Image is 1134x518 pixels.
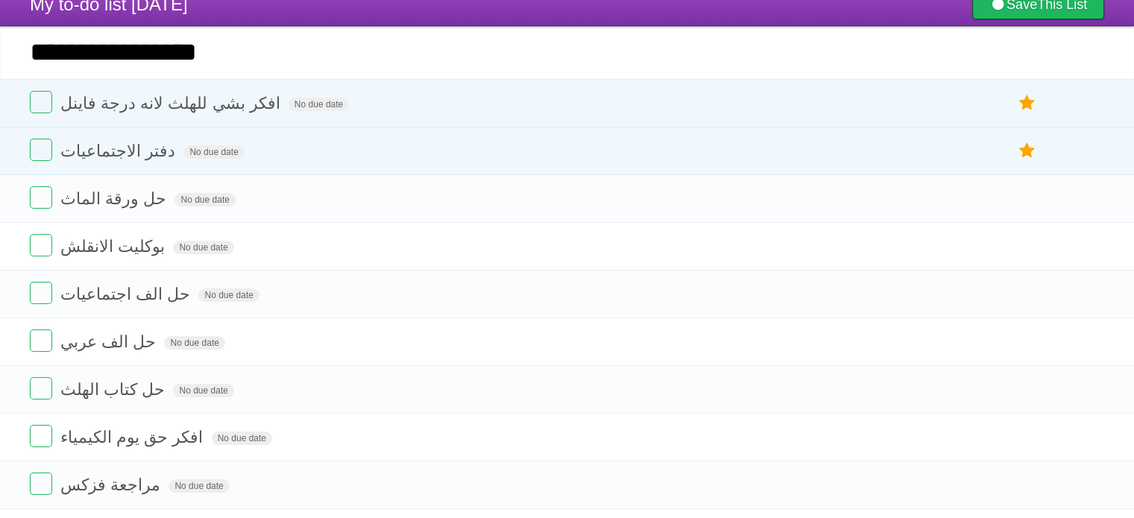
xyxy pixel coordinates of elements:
span: No due date [183,145,244,159]
label: Done [30,139,52,161]
label: Done [30,377,52,399]
label: Done [30,91,52,113]
span: حل الف عربي [60,332,160,351]
label: Done [30,282,52,304]
label: Done [30,329,52,352]
span: حل كتاب الهلث [60,380,168,399]
span: No due date [289,98,349,111]
span: بوكليت الانقلش [60,237,168,256]
span: مراجعة فزكس [60,476,164,494]
span: افكر بشي للهلث لانه درجة فاينل [60,94,284,113]
span: No due date [174,193,235,206]
span: No due date [198,288,259,302]
span: No due date [173,241,233,254]
span: دفتر الاجتماعيات [60,142,179,160]
span: افكر حق يوم الكيمياء [60,428,207,446]
label: Star task [1013,91,1042,116]
span: No due date [164,336,224,350]
span: No due date [173,384,233,397]
span: No due date [212,432,272,445]
label: Done [30,234,52,256]
span: حل الف اجتماعيات [60,285,194,303]
span: حل ورقة الماث [60,189,170,208]
span: No due date [168,479,229,493]
label: Done [30,186,52,209]
label: Done [30,425,52,447]
label: Star task [1013,139,1042,163]
label: Done [30,473,52,495]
